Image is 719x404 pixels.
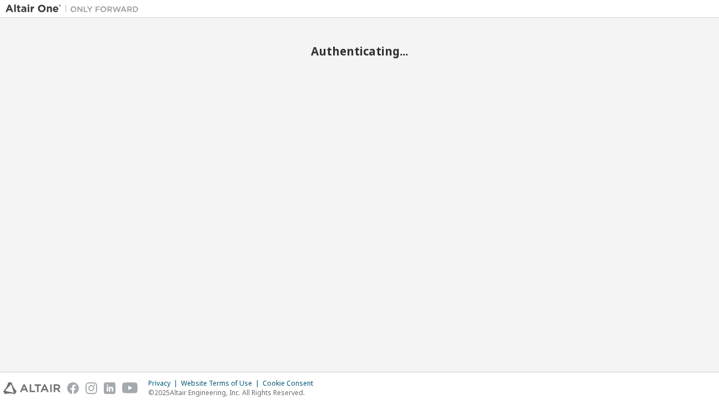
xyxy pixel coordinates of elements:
[148,379,181,388] div: Privacy
[122,382,138,394] img: youtube.svg
[6,3,144,14] img: Altair One
[104,382,115,394] img: linkedin.svg
[3,382,61,394] img: altair_logo.svg
[148,388,320,397] p: © 2025 Altair Engineering, Inc. All Rights Reserved.
[6,44,713,58] h2: Authenticating...
[181,379,263,388] div: Website Terms of Use
[263,379,320,388] div: Cookie Consent
[86,382,97,394] img: instagram.svg
[67,382,79,394] img: facebook.svg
